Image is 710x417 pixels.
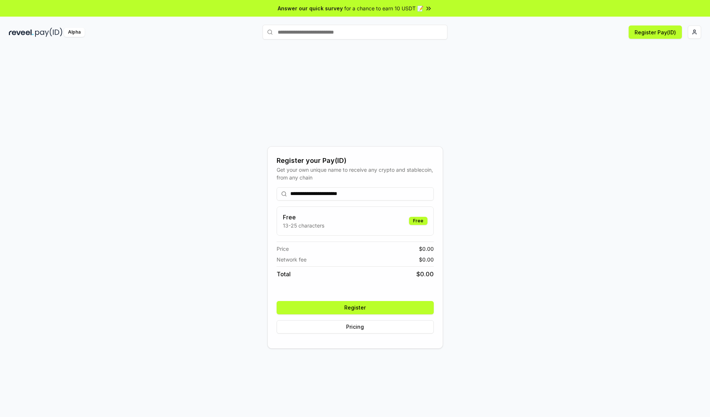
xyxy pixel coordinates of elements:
[629,25,682,39] button: Register Pay(ID)
[64,28,85,37] div: Alpha
[277,320,434,334] button: Pricing
[277,270,291,278] span: Total
[344,4,423,12] span: for a chance to earn 10 USDT 📝
[277,166,434,181] div: Get your own unique name to receive any crypto and stablecoin, from any chain
[419,256,434,263] span: $ 0.00
[416,270,434,278] span: $ 0.00
[283,222,324,229] p: 13-25 characters
[9,28,34,37] img: reveel_dark
[277,155,434,166] div: Register your Pay(ID)
[277,256,307,263] span: Network fee
[283,213,324,222] h3: Free
[278,4,343,12] span: Answer our quick survey
[277,245,289,253] span: Price
[419,245,434,253] span: $ 0.00
[409,217,427,225] div: Free
[277,301,434,314] button: Register
[35,28,62,37] img: pay_id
